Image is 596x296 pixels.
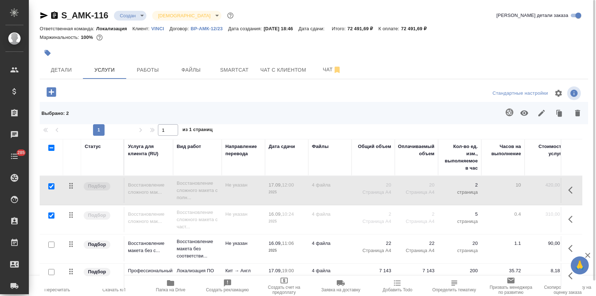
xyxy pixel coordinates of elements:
[225,143,261,157] div: Направление перевода
[269,189,305,196] p: 2025
[151,26,169,31] p: VINCI
[383,287,412,292] span: Добавить Todo
[485,143,521,157] div: Часов на выполнение
[442,143,478,172] div: Кол-во ед. изм., выполняемое в час
[539,276,596,296] button: Скопировать ссылку на оценку заказа
[398,240,434,247] p: 22
[398,189,434,196] p: Страница А4
[299,26,326,31] p: Дата сдачи:
[118,13,138,19] button: Создан
[128,240,169,254] p: Восстановление макета без с...
[40,26,96,31] p: Ответственная команда:
[142,276,199,296] button: Папка на Drive
[398,143,434,157] div: Оплачиваемый объем
[156,287,185,292] span: Папка на Drive
[85,143,101,150] div: Статус
[225,181,261,189] p: Не указан
[369,276,426,296] button: Добавить Todo
[269,218,305,225] p: 2025
[260,285,308,295] span: Создать счет на предоплату
[191,25,228,31] a: ВР-АМК-12/23
[355,274,391,282] p: слово
[269,182,282,188] p: 17.09,
[264,26,299,31] p: [DATE] 18:46
[379,26,401,31] p: К оплате:
[569,104,586,122] button: Удалить
[177,267,218,274] p: Локализация ПО
[41,111,69,116] span: Выбрано : 2
[40,45,56,61] button: Добавить тэг
[95,33,104,42] button: 0.00 RUB;
[102,287,125,292] span: Скачать КП
[87,66,122,75] span: Услуги
[442,211,478,218] p: 5
[313,276,369,296] button: Заявка на доставку
[550,104,569,122] button: Клонировать
[41,85,61,99] button: Добавить услугу
[442,274,478,282] p: слово
[501,104,518,121] button: Создать проект в Smartcat
[114,11,146,21] div: Создан
[442,267,478,274] p: 200
[191,26,228,31] p: ВР-АМК-12/23
[355,189,391,196] p: Страница А4
[132,26,151,31] p: Клиент:
[398,181,434,189] p: 20
[312,211,348,218] p: 4 файла
[81,35,95,40] p: 100%
[333,66,341,74] svg: Отписаться
[88,212,106,219] p: Подбор
[312,267,348,274] p: 4 файла
[50,11,59,20] button: Скопировать ссылку
[401,26,432,31] p: 72 491,69 ₽
[40,11,48,20] button: Скопировать ссылку для ЯМессенджера
[312,181,348,189] p: 4 файла
[282,211,294,217] p: 10:24
[269,241,282,246] p: 16.09,
[481,236,525,261] td: 1.1
[88,241,106,248] p: Подбор
[312,240,348,247] p: 4 файла
[206,287,249,292] span: Создать рекламацию
[13,149,29,156] span: 285
[348,26,379,31] p: 72 491,69 ₽
[550,85,567,102] span: Настроить таблицу
[482,276,539,296] button: Призвать менеджера по развитию
[177,143,201,150] div: Вид работ
[564,240,581,257] button: Показать кнопки
[398,218,434,225] p: Страница А4
[228,26,264,31] p: Дата создания:
[442,181,478,189] p: 2
[432,287,476,292] span: Определить тематику
[40,35,81,40] p: Маржинальность:
[131,66,165,75] span: Работы
[355,247,391,254] p: Страница А4
[571,256,589,274] button: 🙏
[398,247,434,254] p: Страница А4
[44,287,70,292] span: Пересчитать
[574,258,586,273] span: 🙏
[355,218,391,225] p: Страница А4
[442,240,478,247] p: 20
[128,211,169,225] p: Восстановление сложного мак...
[44,66,79,75] span: Детали
[269,274,305,282] p: 2025
[177,209,218,230] p: Восстановление сложного макета с част...
[256,276,312,296] button: Создать счет на предоплату
[442,189,478,196] p: страница
[355,181,391,189] p: 20
[151,25,169,31] a: VINCI
[225,267,261,274] p: Кит → Англ
[398,274,434,282] p: слово
[156,13,212,19] button: [DEMOGRAPHIC_DATA]
[88,268,106,275] p: Подбор
[528,211,564,218] p: 310,00 ₽
[496,12,568,19] span: [PERSON_NAME] детали заказа
[544,285,592,295] span: Скопировать ссылку на оценку заказа
[355,267,391,274] p: 7 143
[398,211,434,218] p: 2
[426,276,482,296] button: Определить тематику
[128,267,169,282] p: Профессиональный перевод с ...
[442,218,478,225] p: страница
[481,207,525,232] td: 0.4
